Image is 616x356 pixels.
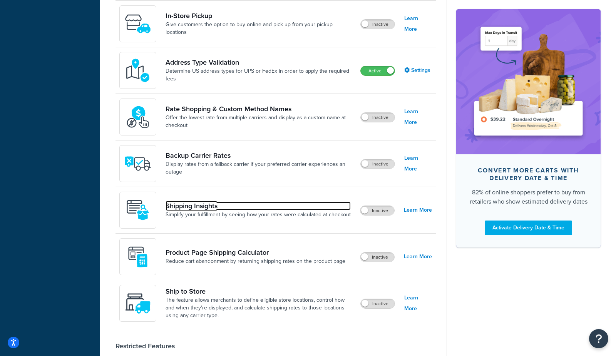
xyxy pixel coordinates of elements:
[404,65,432,76] a: Settings
[166,287,354,296] a: Ship to Store
[360,252,394,262] label: Inactive
[589,329,608,348] button: Open Resource Center
[404,251,432,262] a: Learn More
[404,292,432,314] a: Learn More
[468,21,589,142] img: feature-image-ddt-36eae7f7280da8017bfb280eaccd9c446f90b1fe08728e4019434db127062ab4.png
[360,206,394,215] label: Inactive
[469,187,588,206] div: 82% of online shoppers prefer to buy from retailers who show estimated delivery dates
[124,57,151,84] img: kIG8fy0lQAAAABJRU5ErkJggg==
[485,220,572,235] a: Activate Delivery Date & Time
[115,342,175,350] div: Restricted Features
[124,197,151,224] img: Acw9rhKYsOEjAAAAAElFTkSuQmCC
[166,296,354,319] a: The feature allows merchants to define eligible store locations, control how and when they’re dis...
[166,67,354,83] a: Determine US address types for UPS or FedEx in order to apply the required fees
[404,153,432,174] a: Learn More
[361,159,395,169] label: Inactive
[361,20,395,29] label: Inactive
[166,12,354,20] a: In-Store Pickup
[404,13,432,35] a: Learn More
[166,151,354,160] a: Backup Carrier Rates
[166,105,354,113] a: Rate Shopping & Custom Method Names
[166,248,345,257] a: Product Page Shipping Calculator
[361,299,395,308] label: Inactive
[124,290,151,317] img: icon-duo-feat-ship-to-store-7c4d6248.svg
[166,160,354,176] a: Display rates from a fallback carrier if your preferred carrier experiences an outage
[404,106,432,128] a: Learn More
[166,257,345,265] a: Reduce cart abandonment by returning shipping rates on the product page
[361,66,395,75] label: Active
[124,150,151,177] img: icon-duo-feat-backup-carrier-4420b188.png
[166,21,354,36] a: Give customers the option to buy online and pick up from your pickup locations
[166,202,351,210] a: Shipping Insights
[124,104,151,130] img: icon-duo-feat-rate-shopping-ecdd8bed.png
[361,113,395,122] label: Inactive
[166,114,354,129] a: Offer the lowest rate from multiple carriers and display as a custom name at checkout
[469,166,588,182] div: Convert more carts with delivery date & time
[124,243,151,270] img: +D8d0cXZM7VpdAAAAAElFTkSuQmCC
[166,58,354,67] a: Address Type Validation
[404,205,432,216] a: Learn More
[166,211,351,219] a: Simplify your fulfillment by seeing how your rates were calculated at checkout
[124,10,151,37] img: wfgcfpwTIucLEAAAAASUVORK5CYII=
